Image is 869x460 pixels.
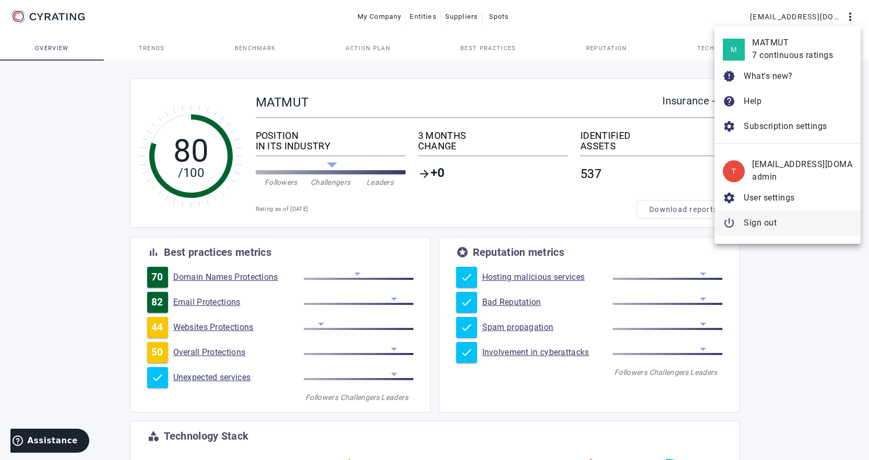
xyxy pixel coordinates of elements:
[752,37,852,49] div: MATMUT
[723,70,735,82] mat-icon: new_releases
[723,192,735,204] mat-icon: settings
[723,95,735,108] mat-icon: help
[744,71,793,81] span: What's new?
[744,218,777,228] span: Sign out
[752,49,852,62] div: 7 continuous ratings
[723,160,745,182] div: T
[744,96,761,106] span: Help
[744,193,795,203] span: User settings
[10,429,89,455] iframe: Ouvre un widget dans lequel vous pouvez trouver plus d’informations
[744,121,827,131] span: Subscription settings
[723,217,735,229] mat-icon: power_settings_new
[723,120,735,133] mat-icon: settings
[752,171,852,183] div: admin
[723,39,745,61] div: M
[752,158,852,171] div: [EMAIL_ADDRESS][DOMAIN_NAME]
